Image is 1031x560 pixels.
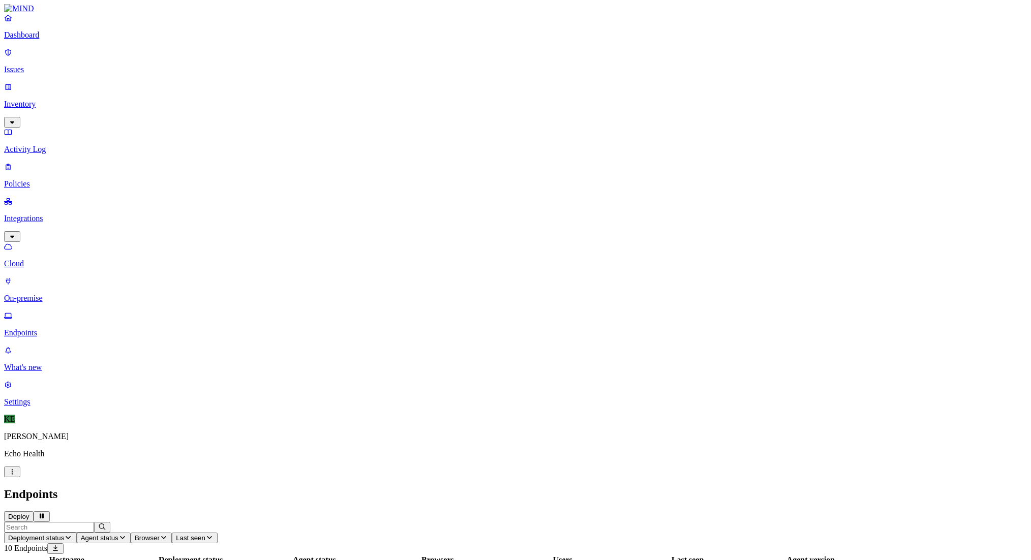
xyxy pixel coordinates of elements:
span: Browser [135,534,160,542]
p: Policies [4,179,1027,189]
a: Dashboard [4,13,1027,40]
p: Cloud [4,259,1027,268]
h2: Endpoints [4,487,1027,501]
button: Deploy [4,511,34,522]
a: MIND [4,4,1027,13]
a: Cloud [4,242,1027,268]
p: Activity Log [4,145,1027,154]
a: Activity Log [4,128,1027,154]
a: What's new [4,346,1027,372]
span: KE [4,415,15,423]
img: MIND [4,4,34,13]
a: On-premise [4,276,1027,303]
p: Inventory [4,100,1027,109]
span: Agent status [81,534,118,542]
input: Search [4,522,94,533]
p: On-premise [4,294,1027,303]
span: Deployment status [8,534,64,542]
span: 10 Endpoints [4,544,47,552]
a: Inventory [4,82,1027,126]
p: [PERSON_NAME] [4,432,1027,441]
a: Integrations [4,197,1027,240]
p: Endpoints [4,328,1027,337]
p: Dashboard [4,30,1027,40]
p: What's new [4,363,1027,372]
a: Policies [4,162,1027,189]
p: Settings [4,397,1027,407]
a: Endpoints [4,311,1027,337]
p: Issues [4,65,1027,74]
a: Issues [4,48,1027,74]
p: Integrations [4,214,1027,223]
span: Last seen [176,534,205,542]
p: Echo Health [4,449,1027,458]
a: Settings [4,380,1027,407]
